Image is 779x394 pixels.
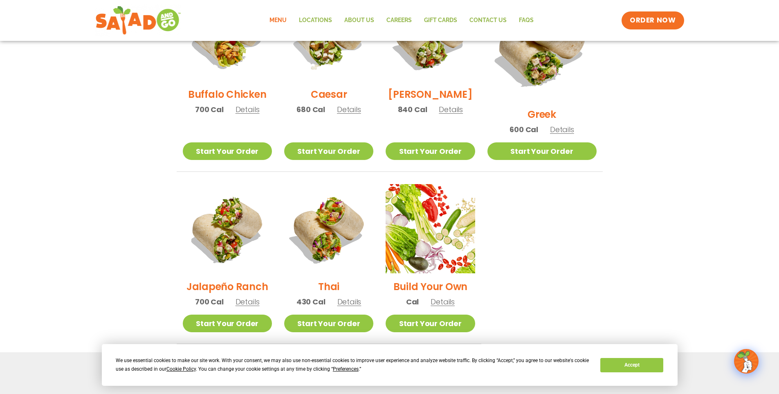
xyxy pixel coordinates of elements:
[337,104,361,115] span: Details
[195,296,224,307] span: 700 Cal
[318,279,339,294] h2: Thai
[236,104,260,115] span: Details
[311,87,347,101] h2: Caesar
[386,315,475,332] a: Start Your Order
[600,358,663,372] button: Accept
[188,87,266,101] h2: Buffalo Chicken
[630,16,676,25] span: ORDER NOW
[296,296,326,307] span: 430 Cal
[166,366,196,372] span: Cookie Policy
[195,104,224,115] span: 700 Cal
[393,279,468,294] h2: Build Your Own
[380,11,418,30] a: Careers
[406,296,419,307] span: Cal
[622,11,684,29] a: ORDER NOW
[186,279,268,294] h2: Jalapeño Ranch
[284,142,373,160] a: Start Your Order
[183,315,272,332] a: Start Your Order
[183,142,272,160] a: Start Your Order
[418,11,463,30] a: GIFT CARDS
[386,142,475,160] a: Start Your Order
[102,344,678,386] div: Cookie Consent Prompt
[463,11,513,30] a: Contact Us
[528,107,556,122] h2: Greek
[735,350,758,373] img: wpChatIcon
[386,184,475,273] img: Product photo for Build Your Own
[550,124,574,135] span: Details
[284,184,373,273] img: Product photo for Thai Wrap
[116,356,590,374] div: We use essential cookies to make our site work. With your consent, we may also use non-essential ...
[236,297,260,307] span: Details
[510,124,538,135] span: 600 Cal
[398,104,427,115] span: 840 Cal
[296,104,325,115] span: 680 Cal
[293,11,338,30] a: Locations
[263,11,540,30] nav: Menu
[338,11,380,30] a: About Us
[439,104,463,115] span: Details
[284,315,373,332] a: Start Your Order
[183,184,272,273] img: Product photo for Jalapeño Ranch Wrap
[513,11,540,30] a: FAQs
[337,297,361,307] span: Details
[388,87,472,101] h2: [PERSON_NAME]
[487,142,597,160] a: Start Your Order
[431,297,455,307] span: Details
[333,366,359,372] span: Preferences
[95,4,182,37] img: new-SAG-logo-768×292
[263,11,293,30] a: Menu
